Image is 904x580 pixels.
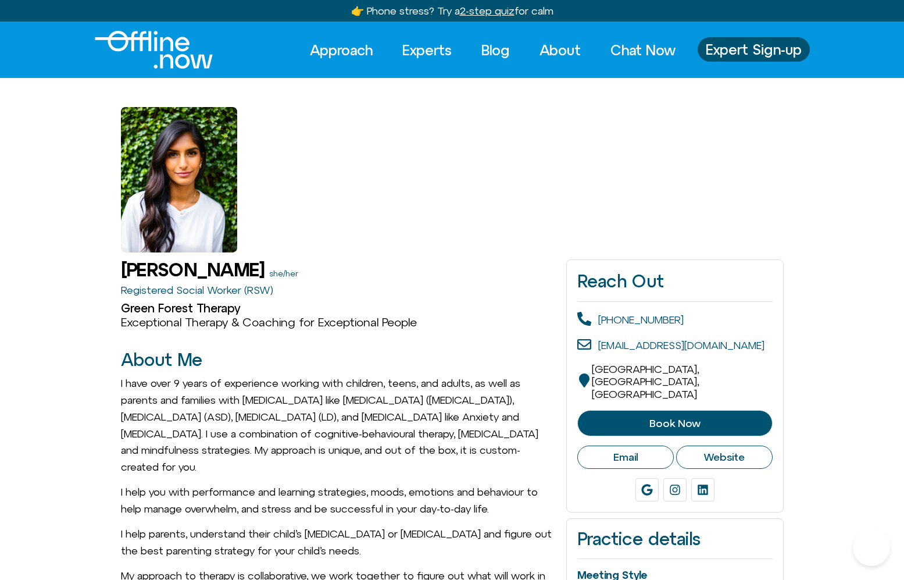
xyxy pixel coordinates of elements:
span: Expert Sign-up [706,42,802,57]
a: [EMAIL_ADDRESS][DOMAIN_NAME] [598,339,764,351]
a: [PHONE_NUMBER] [598,314,684,326]
u: 2-step quiz [460,5,514,17]
a: 👉 Phone stress? Try a2-step quizfor calm [351,5,553,17]
a: Approach [299,37,383,63]
iframe: Botpress [853,529,890,566]
img: Offline.Now logo in white. Text of the words offline.now with a line going through the "O" [95,31,213,69]
div: Logo [95,31,193,69]
a: Registered Social Worker (RSW) [121,284,273,296]
h2: Green Forest Therapy [121,301,555,315]
h3: Exceptional Therapy & Coaching for Exceptional People [121,315,555,329]
a: Chat Now [600,37,686,63]
span: [GEOGRAPHIC_DATA], [GEOGRAPHIC_DATA], [GEOGRAPHIC_DATA] [592,363,699,400]
a: Blog [471,37,520,63]
h2: Reach Out [577,271,772,291]
h2: About Me [121,350,555,369]
span: Book Now [649,418,701,429]
span: Website [703,451,745,464]
h1: [PERSON_NAME] [121,259,265,280]
a: Experts [392,37,462,63]
span: Email [613,451,638,464]
p: I help parents, understand their child’s [MEDICAL_DATA] or [MEDICAL_DATA] and figure out the best... [121,526,555,560]
a: About [529,37,591,63]
h2: Practice details [577,529,772,549]
a: Book Now [577,410,772,437]
a: she/her [269,269,298,278]
p: I help you with performance and learning strategies, moods, emotions and behaviour to help manage... [121,484,555,518]
a: Expert Sign-up [698,37,810,62]
a: Website [676,446,773,469]
a: Email [577,446,674,469]
nav: Menu [299,37,686,63]
p: I have over 9 years of experience working with children, teens, and adults, as well as parents an... [121,375,555,476]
